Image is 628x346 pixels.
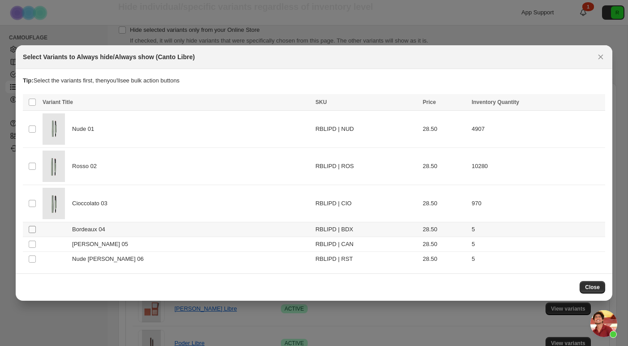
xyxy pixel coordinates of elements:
strong: Tip: [23,77,34,84]
td: 28.50 [420,148,469,185]
p: Select the variants first, then you'll see bulk action buttons [23,76,605,85]
td: RBLIPD | NUD [313,111,420,148]
h2: Select Variants to Always hide/Always show (Canto Libre) [23,52,195,61]
td: 28.50 [420,237,469,252]
span: Rosso 02 [72,162,102,171]
span: Price [423,99,436,105]
td: RBLIPD | ROS [313,148,420,185]
a: Aprire la chat [590,310,617,337]
td: 28.50 [420,252,469,267]
td: RBLIPD | CAN [313,237,420,252]
span: Variant Title [43,99,73,105]
td: 4907 [469,111,605,148]
td: 970 [469,185,605,222]
span: Inventory Quantity [472,99,519,105]
span: Close [585,284,600,291]
img: DLL_cioccolato.png [43,188,65,219]
span: Bordeaux 04 [72,225,110,234]
button: Close [594,51,607,63]
span: SKU [315,99,327,105]
td: 5 [469,222,605,237]
img: DLL_rosso.png [43,151,65,182]
td: 28.50 [420,222,469,237]
td: 10280 [469,148,605,185]
button: Close [580,281,605,294]
span: Cioccolato 03 [72,199,112,208]
span: [PERSON_NAME] 05 [72,240,133,249]
td: 28.50 [420,111,469,148]
td: RBLIPD | RST [313,252,420,267]
span: Nude 01 [72,125,99,134]
span: Nude [PERSON_NAME] 06 [72,255,149,264]
td: 5 [469,252,605,267]
td: RBLIPD | CIO [313,185,420,222]
td: 28.50 [420,185,469,222]
td: RBLIPD | BDX [313,222,420,237]
img: PRIMARIO-NUDE.jpg [43,113,65,145]
td: 5 [469,237,605,252]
